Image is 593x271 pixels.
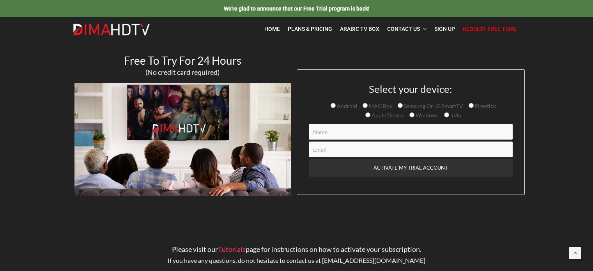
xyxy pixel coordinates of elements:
[430,21,459,37] a: Sign Up
[303,83,519,195] form: Contact form
[145,68,219,76] span: (No credit card required)
[309,159,513,177] input: ACTIVATE MY TRIAL ACCOUNT
[264,26,280,32] span: Home
[336,103,357,109] span: Android
[73,23,150,36] img: Dima HDTV
[368,103,392,109] span: MAG Box
[387,26,420,32] span: Contact Us
[168,257,425,264] span: If you have any questions, do not hesitate to contact us at [EMAIL_ADDRESS][DOMAIN_NAME]
[124,54,241,67] span: Free To Try For 24 Hours
[569,247,581,259] a: Back to top
[340,26,379,32] span: Arabic TV Box
[449,112,461,119] span: m3u
[336,21,383,37] a: Arabic TV Box
[474,103,496,109] span: Firestick
[331,103,336,108] input: Android
[172,245,421,253] span: Please visit our page for instructions on how to activate your subscription.
[403,103,463,109] span: Samsung Or LG SmartTV
[309,124,513,140] input: Name
[398,103,403,108] input: Samsung Or LG SmartTV
[459,21,521,37] a: Request Free Trial
[224,5,370,12] a: We're glad to announce that our Free Trial program is back!
[370,112,404,119] span: Apple Device
[414,112,439,119] span: Windows
[288,26,332,32] span: Plans & Pricing
[309,142,513,157] input: Email
[469,103,474,108] input: Firestick
[369,83,452,95] span: Select your device:
[409,112,414,117] input: Windows
[444,112,449,117] input: m3u
[284,21,336,37] a: Plans & Pricing
[218,245,246,253] a: Tutorials
[383,21,430,37] a: Contact Us
[363,103,368,108] input: MAG Box
[260,21,284,37] a: Home
[365,112,370,117] input: Apple Device
[463,26,517,32] span: Request Free Trial
[434,26,455,32] span: Sign Up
